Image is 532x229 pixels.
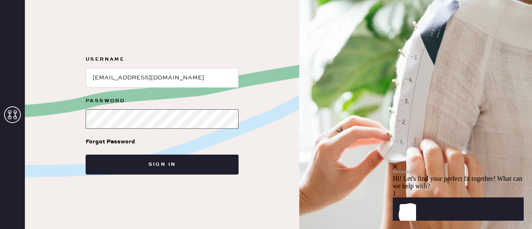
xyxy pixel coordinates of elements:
[86,137,135,146] div: Forgot Password
[86,155,239,175] button: Sign in
[86,96,239,106] label: Password
[86,129,135,155] a: Forgot Password
[393,113,530,227] iframe: Front Chat
[86,68,239,88] input: e.g. john@doe.com
[86,54,239,64] label: Username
